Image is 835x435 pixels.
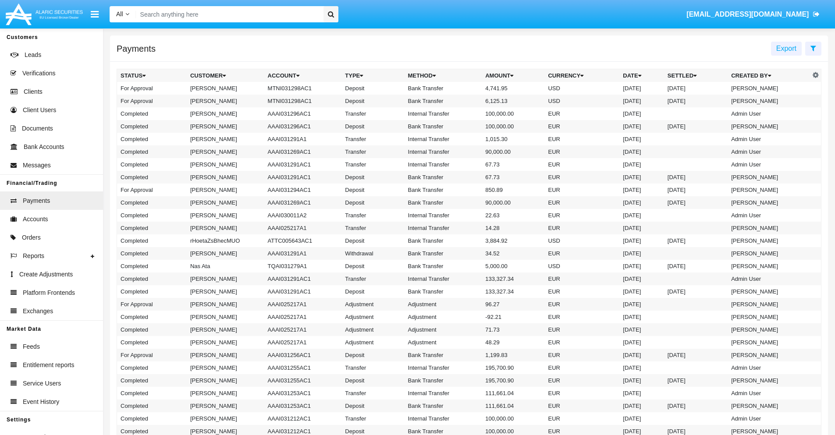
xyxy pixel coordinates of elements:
[341,412,404,425] td: Transfer
[482,336,544,349] td: 48.29
[264,69,342,82] th: Account
[264,412,342,425] td: AAAI031212AC1
[682,2,824,27] a: [EMAIL_ADDRESS][DOMAIN_NAME]
[728,234,810,247] td: [PERSON_NAME]
[544,400,619,412] td: EUR
[187,133,264,145] td: [PERSON_NAME]
[117,260,187,272] td: Completed
[482,171,544,184] td: 67.73
[264,323,342,336] td: AAAI025217A1
[117,285,187,298] td: Completed
[341,298,404,311] td: Adjustment
[619,234,664,247] td: [DATE]
[728,196,810,209] td: [PERSON_NAME]
[619,285,664,298] td: [DATE]
[341,234,404,247] td: Deposit
[117,311,187,323] td: Completed
[341,361,404,374] td: Transfer
[264,196,342,209] td: AAAI031269AC1
[187,400,264,412] td: [PERSON_NAME]
[728,361,810,374] td: Admin User
[482,285,544,298] td: 133,327.34
[187,311,264,323] td: [PERSON_NAME]
[341,158,404,171] td: Transfer
[341,272,404,285] td: Transfer
[664,349,728,361] td: [DATE]
[22,124,53,133] span: Documents
[187,272,264,285] td: [PERSON_NAME]
[187,298,264,311] td: [PERSON_NAME]
[117,45,156,52] h5: Payments
[728,400,810,412] td: [PERSON_NAME]
[482,158,544,171] td: 67.73
[117,400,187,412] td: Completed
[405,361,482,374] td: Internal Transfer
[482,323,544,336] td: 71.73
[728,120,810,133] td: [PERSON_NAME]
[341,323,404,336] td: Adjustment
[771,42,802,56] button: Export
[405,298,482,311] td: Adjustment
[23,361,75,370] span: Entitlement reports
[187,234,264,247] td: rHoetaZsBhecMUO
[341,400,404,412] td: Deposit
[482,222,544,234] td: 14.28
[405,336,482,349] td: Adjustment
[405,374,482,387] td: Bank Transfer
[619,158,664,171] td: [DATE]
[264,209,342,222] td: AAAI030011A2
[264,298,342,311] td: AAAI025217A1
[341,171,404,184] td: Deposit
[728,95,810,107] td: [PERSON_NAME]
[619,349,664,361] td: [DATE]
[264,336,342,349] td: AAAI025217A1
[23,342,40,351] span: Feeds
[482,82,544,95] td: 4,741.95
[117,336,187,349] td: Completed
[728,260,810,272] td: [PERSON_NAME]
[264,107,342,120] td: AAAI031296AC1
[264,349,342,361] td: AAAI031256AC1
[187,95,264,107] td: [PERSON_NAME]
[405,145,482,158] td: Internal Transfer
[405,234,482,247] td: Bank Transfer
[544,361,619,374] td: EUR
[619,82,664,95] td: [DATE]
[23,379,61,388] span: Service Users
[544,311,619,323] td: EUR
[117,209,187,222] td: Completed
[619,387,664,400] td: [DATE]
[619,260,664,272] td: [DATE]
[405,95,482,107] td: Bank Transfer
[405,69,482,82] th: Method
[405,323,482,336] td: Adjustment
[482,361,544,374] td: 195,700.90
[117,82,187,95] td: For Approval
[619,247,664,260] td: [DATE]
[619,145,664,158] td: [DATE]
[544,285,619,298] td: EUR
[187,209,264,222] td: [PERSON_NAME]
[117,323,187,336] td: Completed
[24,87,43,96] span: Clients
[117,184,187,196] td: For Approval
[619,412,664,425] td: [DATE]
[619,209,664,222] td: [DATE]
[405,184,482,196] td: Bank Transfer
[264,272,342,285] td: AAAI031291AC1
[117,222,187,234] td: Completed
[341,145,404,158] td: Transfer
[117,247,187,260] td: Completed
[405,260,482,272] td: Bank Transfer
[405,311,482,323] td: Adjustment
[544,298,619,311] td: EUR
[405,107,482,120] td: Internal Transfer
[187,247,264,260] td: [PERSON_NAME]
[482,272,544,285] td: 133,327.34
[482,95,544,107] td: 6,125.13
[482,412,544,425] td: 100,000.00
[110,10,136,19] a: All
[24,142,64,152] span: Bank Accounts
[117,69,187,82] th: Status
[544,387,619,400] td: EUR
